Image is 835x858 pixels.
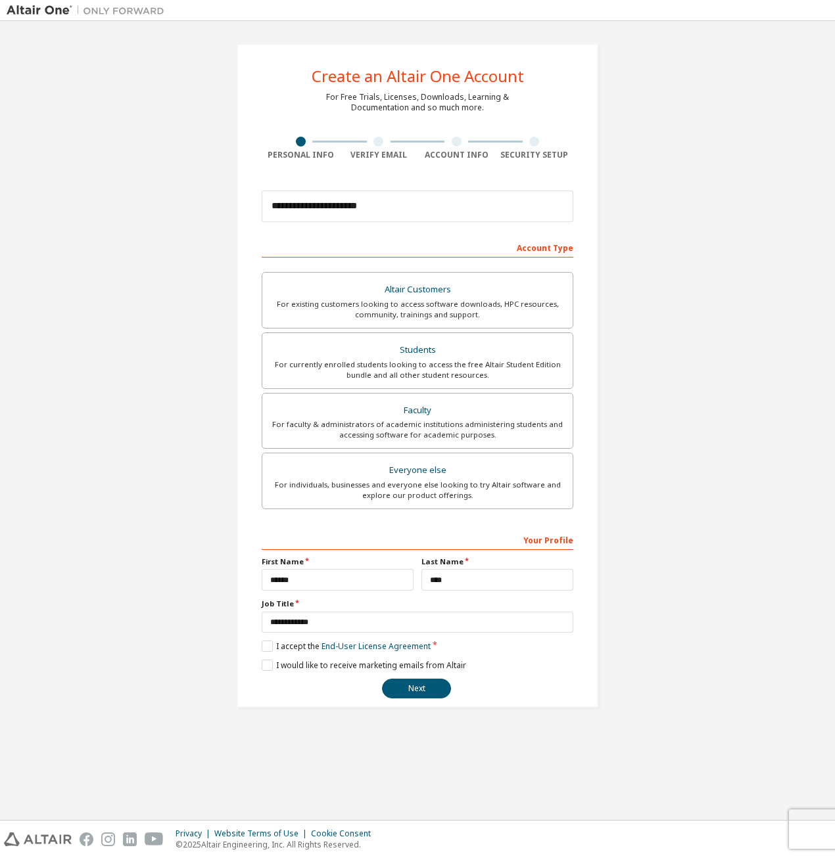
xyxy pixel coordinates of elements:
img: altair_logo.svg [4,832,72,846]
label: I would like to receive marketing emails from Altair [262,660,466,671]
div: Altair Customers [270,281,565,299]
div: Privacy [176,828,214,839]
div: Faculty [270,401,565,420]
img: instagram.svg [101,832,115,846]
div: Personal Info [262,150,340,160]
div: For Free Trials, Licenses, Downloads, Learning & Documentation and so much more. [326,92,509,113]
a: End-User License Agreement [322,641,431,652]
div: Students [270,341,565,359]
div: For existing customers looking to access software downloads, HPC resources, community, trainings ... [270,299,565,320]
img: linkedin.svg [123,832,137,846]
label: I accept the [262,641,431,652]
div: For faculty & administrators of academic institutions administering students and accessing softwa... [270,419,565,440]
div: Verify Email [340,150,418,160]
label: Last Name [421,556,573,567]
label: First Name [262,556,414,567]
img: youtube.svg [145,832,164,846]
button: Next [382,679,451,698]
div: Cookie Consent [311,828,379,839]
div: Create an Altair One Account [312,68,524,84]
div: For currently enrolled students looking to access the free Altair Student Edition bundle and all ... [270,359,565,380]
div: Website Terms of Use [214,828,311,839]
div: Everyone else [270,461,565,480]
label: Job Title [262,598,573,609]
p: © 2025 Altair Engineering, Inc. All Rights Reserved. [176,839,379,850]
img: facebook.svg [80,832,93,846]
div: Security Setup [496,150,574,160]
div: Account Info [418,150,496,160]
div: Account Type [262,237,573,258]
img: Altair One [7,4,171,17]
div: For individuals, businesses and everyone else looking to try Altair software and explore our prod... [270,480,565,501]
div: Your Profile [262,529,573,550]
